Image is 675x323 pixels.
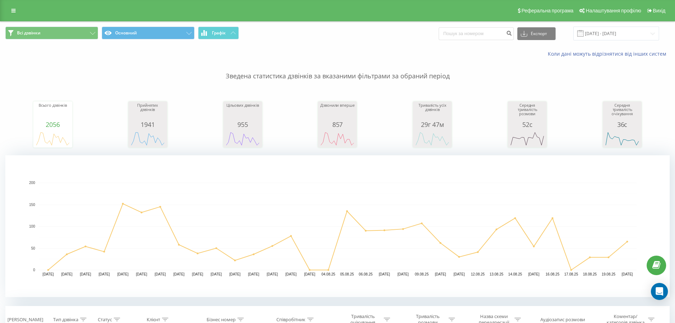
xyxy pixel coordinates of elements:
text: [DATE] [435,272,446,276]
div: 29г 47м [415,121,450,128]
button: Експорт [517,27,556,40]
text: [DATE] [173,272,185,276]
span: Вихід [653,8,665,13]
div: Аудіозапис розмови [540,317,585,323]
button: Основний [102,27,195,39]
svg: A chart. [510,128,545,149]
svg: A chart. [130,128,165,149]
div: Open Intercom Messenger [651,283,668,300]
div: Середня тривалість очікування [604,103,640,121]
text: 16.08.25 [546,272,559,276]
text: 12.08.25 [471,272,485,276]
div: Клієнт [147,317,160,323]
div: Прийнятих дзвінків [130,103,165,121]
text: 04.08.25 [321,272,335,276]
div: Співробітник [276,317,305,323]
button: Всі дзвінки [5,27,98,39]
svg: A chart. [5,155,670,297]
text: [DATE] [61,272,73,276]
div: 955 [225,121,260,128]
svg: A chart. [320,128,355,149]
svg: A chart. [604,128,640,149]
div: 1941 [130,121,165,128]
svg: A chart. [225,128,260,149]
text: 18.08.25 [583,272,597,276]
text: [DATE] [154,272,166,276]
text: [DATE] [248,272,259,276]
div: 36с [604,121,640,128]
p: Зведена статистика дзвінків за вказаними фільтрами за обраний період [5,57,670,81]
div: [PERSON_NAME] [7,317,43,323]
text: [DATE] [211,272,222,276]
div: Всього дзвінків [35,103,71,121]
div: Бізнес номер [207,317,236,323]
div: Статус [98,317,112,323]
text: [DATE] [398,272,409,276]
text: [DATE] [136,272,147,276]
text: [DATE] [304,272,315,276]
text: 09.08.25 [415,272,429,276]
div: Тривалість усіх дзвінків [415,103,450,121]
button: Графік [198,27,239,39]
div: 2056 [35,121,71,128]
text: 14.08.25 [508,272,522,276]
a: Коли дані можуть відрізнятися вiд інших систем [548,50,670,57]
text: [DATE] [285,272,297,276]
text: 100 [29,224,35,228]
text: [DATE] [99,272,110,276]
text: 05.08.25 [340,272,354,276]
text: [DATE] [454,272,465,276]
svg: A chart. [35,128,71,149]
span: Всі дзвінки [17,30,40,36]
div: Дзвонили вперше [320,103,355,121]
text: 200 [29,181,35,185]
text: 06.08.25 [359,272,373,276]
div: Тип дзвінка [53,317,78,323]
text: 19.08.25 [602,272,615,276]
text: [DATE] [621,272,633,276]
text: [DATE] [229,272,241,276]
text: 50 [31,246,35,250]
text: [DATE] [80,272,91,276]
text: 150 [29,203,35,207]
text: [DATE] [528,272,540,276]
div: Середня тривалість розмови [510,103,545,121]
svg: A chart. [415,128,450,149]
span: Реферальна програма [522,8,574,13]
text: 13.08.25 [490,272,504,276]
text: 17.08.25 [564,272,578,276]
text: [DATE] [43,272,54,276]
text: [DATE] [379,272,390,276]
text: [DATE] [267,272,278,276]
text: 0 [33,268,35,272]
span: Налаштування профілю [586,8,641,13]
div: 52с [510,121,545,128]
div: 857 [320,121,355,128]
input: Пошук за номером [439,27,514,40]
text: [DATE] [117,272,129,276]
div: Цільових дзвінків [225,103,260,121]
span: Графік [212,30,226,35]
text: [DATE] [192,272,203,276]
